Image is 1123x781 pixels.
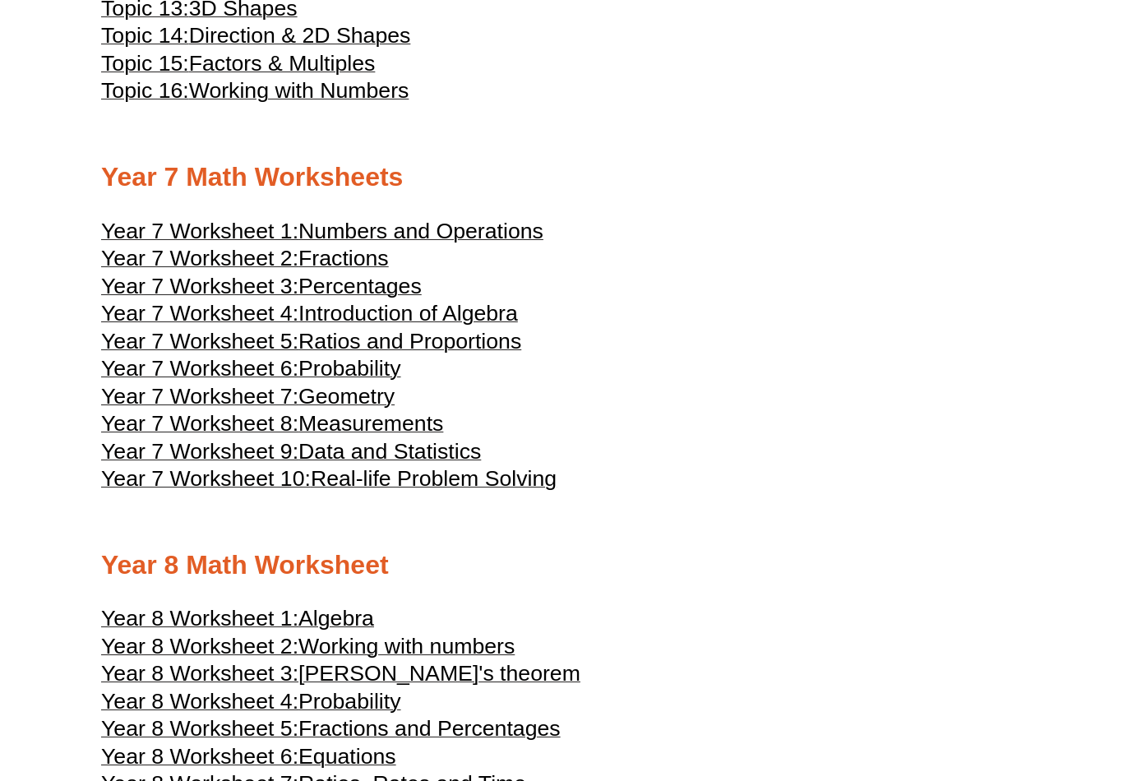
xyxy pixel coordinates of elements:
span: Percentages [298,275,422,299]
span: Probability [298,357,400,381]
a: Year 7 Worksheet 2:Fractions [101,254,389,270]
span: Year 8 Worksheet 5: [101,717,298,742]
span: Topic 16: [101,79,189,104]
a: Year 7 Worksheet 6:Probability [101,364,401,381]
span: Working with Numbers [189,79,409,104]
a: Year 8 Worksheet 4:Probability [101,697,401,714]
span: Real-life Problem Solving [311,467,557,492]
h2: Year 7 Math Worksheets [101,161,1022,196]
span: Year 7 Worksheet 8: [101,412,298,437]
span: Year 7 Worksheet 10: [101,467,311,492]
a: Topic 15:Factors & Multiples [101,59,375,76]
a: Year 7 Worksheet 9:Data and Statistics [101,447,481,464]
span: Fractions [298,247,389,271]
a: Year 8 Worksheet 1:Algebra [101,614,374,631]
span: Year 7 Worksheet 1: [101,220,298,244]
span: Year 8 Worksheet 6: [101,745,298,769]
span: Working with numbers [298,635,515,659]
span: Algebra [298,607,374,631]
a: Year 7 Worksheet 8:Measurements [101,419,443,436]
span: Data and Statistics [298,440,481,464]
span: Topic 15: [101,52,189,76]
span: Year 7 Worksheet 2: [101,247,298,271]
span: Fractions and Percentages [298,717,561,742]
a: Year 7 Worksheet 5:Ratios and Proportions [101,337,521,354]
a: Year 8 Worksheet 3:[PERSON_NAME]'s theorem [101,669,580,686]
span: [PERSON_NAME]'s theorem [298,662,580,686]
a: Year 7 Worksheet 4:Introduction of Algebra [101,309,518,326]
a: Year 8 Worksheet 6:Equations [101,752,396,769]
span: Numbers and Operations [298,220,543,244]
span: Geometry [298,385,395,409]
a: Year 7 Worksheet 1:Numbers and Operations [101,227,543,243]
span: Factors & Multiples [189,52,376,76]
span: Year 8 Worksheet 4: [101,690,298,714]
a: Year 8 Worksheet 2:Working with numbers [101,642,515,659]
a: Topic 14:Direction & 2D Shapes [101,31,410,48]
span: Year 7 Worksheet 7: [101,385,298,409]
a: Year 7 Worksheet 3:Percentages [101,282,422,298]
span: Year 8 Worksheet 2: [101,635,298,659]
span: Probability [298,690,400,714]
span: Introduction of Algebra [298,302,518,326]
a: Topic 13:3D Shapes [101,4,298,21]
span: Topic 14: [101,24,189,49]
span: Year 8 Worksheet 3: [101,662,298,686]
a: Topic 16:Working with Numbers [101,86,409,103]
a: Year 7 Worksheet 7:Geometry [101,392,395,409]
span: Measurements [298,412,443,437]
a: Year 7 Worksheet 10:Real-life Problem Solving [101,474,557,491]
a: Year 8 Worksheet 5:Fractions and Percentages [101,724,561,741]
h2: Year 8 Math Worksheet [101,549,1022,584]
span: Ratios and Proportions [298,330,521,354]
span: Year 8 Worksheet 1: [101,607,298,631]
span: Equations [298,745,396,769]
span: Year 7 Worksheet 6: [101,357,298,381]
span: Year 7 Worksheet 3: [101,275,298,299]
iframe: Chat Widget [841,595,1123,781]
span: Year 7 Worksheet 5: [101,330,298,354]
span: Year 7 Worksheet 9: [101,440,298,464]
span: Year 7 Worksheet 4: [101,302,298,326]
span: Direction & 2D Shapes [189,24,411,49]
